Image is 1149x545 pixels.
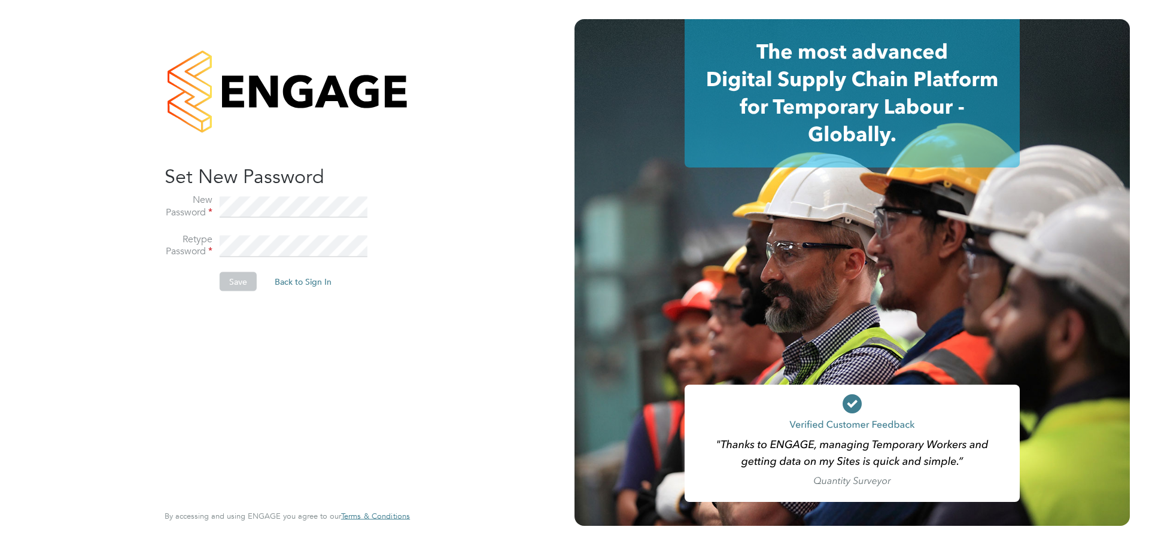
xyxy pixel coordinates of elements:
span: Terms & Conditions [341,511,410,521]
a: Terms & Conditions [341,511,410,521]
span: By accessing and using ENGAGE you agree to our [165,511,410,521]
button: Save [220,272,257,291]
label: New Password [165,194,212,219]
button: Back to Sign In [265,272,341,291]
h2: Set New Password [165,164,398,189]
label: Retype Password [165,233,212,258]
